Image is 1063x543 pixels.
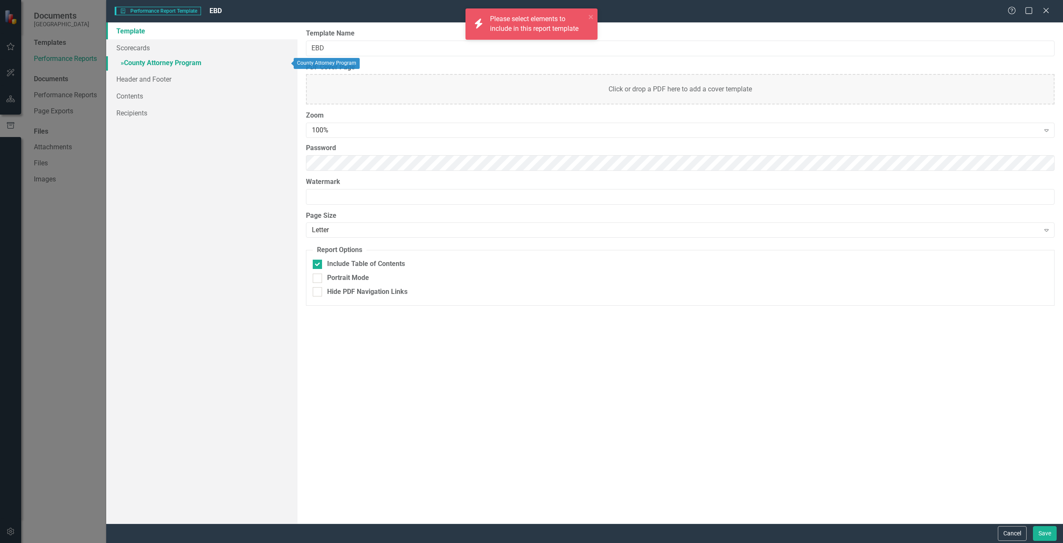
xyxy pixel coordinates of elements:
label: Zoom [306,111,1055,121]
div: Letter [312,225,1039,235]
button: Save [1033,526,1057,541]
div: Include Table of Contents [327,259,405,269]
div: Click or drop a PDF here to add a cover template [306,74,1055,104]
div: County Attorney Program [294,58,360,69]
label: Watermark [306,177,1055,187]
legend: Report Options [313,245,366,255]
label: Password [306,143,1055,153]
a: Template [106,22,297,39]
div: Please select elements to include in this report template [490,14,586,34]
div: Portrait Mode [327,273,369,283]
span: EBD [209,7,222,15]
a: Header and Footer [106,71,297,88]
div: 100% [312,126,1039,135]
span: Performance Report Template [115,7,201,15]
button: Cancel [998,526,1027,541]
a: »County Attorney Program [106,56,297,71]
label: Template Name [306,29,1055,38]
label: Page Size [306,211,1055,221]
a: Recipients [106,104,297,121]
a: Contents [106,88,297,104]
span: » [121,59,124,67]
button: close [588,12,594,22]
label: PDF Cover Page [306,63,1055,72]
div: Hide PDF Navigation Links [327,287,408,297]
a: Scorecards [106,39,297,56]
